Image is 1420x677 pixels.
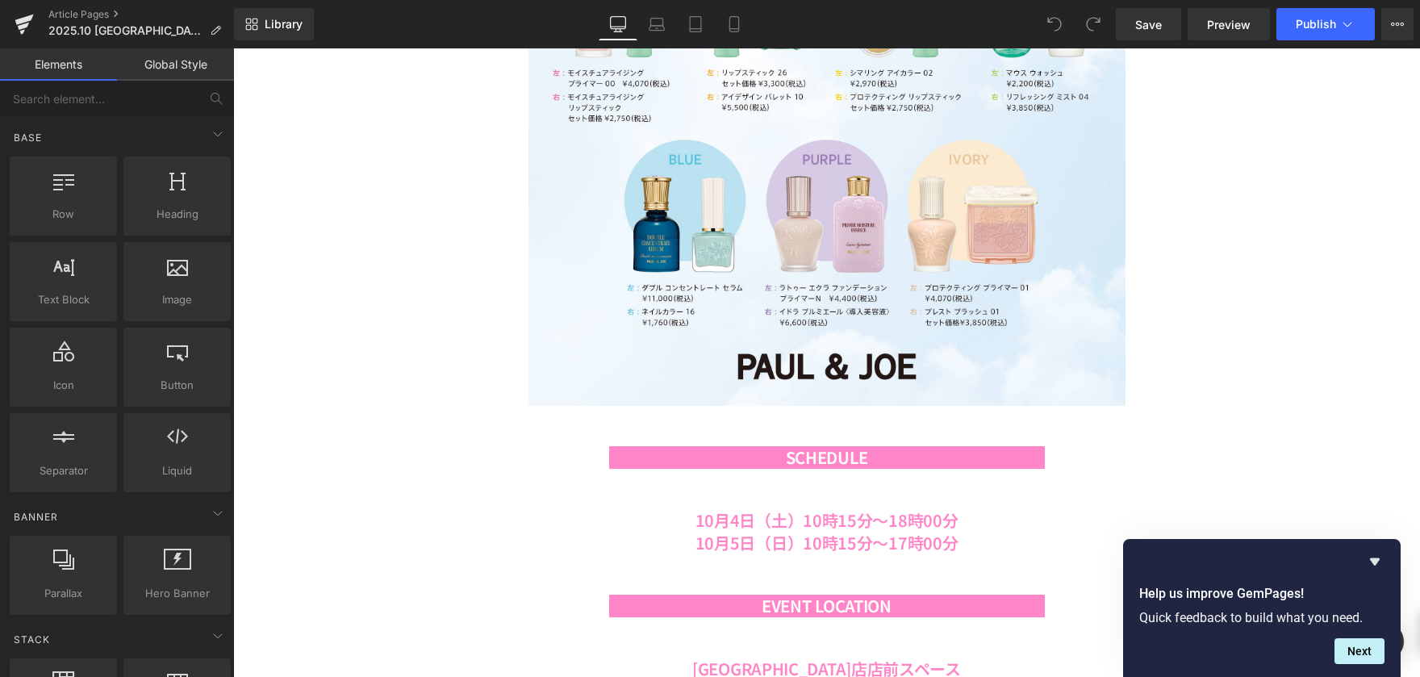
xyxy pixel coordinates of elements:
span: Hero Banner [128,585,226,602]
b: 10月5日（日）10時15分～17時00分 [462,483,725,506]
a: Laptop [637,8,676,40]
a: Preview [1188,8,1270,40]
a: Tablet [676,8,715,40]
button: Undo [1038,8,1071,40]
button: Next question [1334,638,1384,664]
span: Stack [12,632,52,647]
span: Publish [1296,18,1336,31]
span: Icon [15,377,112,394]
b: EVENT LOCATION [528,545,658,569]
a: New Library [234,8,314,40]
span: Banner [12,509,60,524]
button: More [1381,8,1414,40]
span: Liquid [128,462,226,479]
button: Hide survey [1365,552,1384,571]
span: Image [128,291,226,308]
span: Preview [1207,16,1251,33]
p: Quick feedback to build what you need. [1139,610,1384,625]
span: Separator [15,462,112,479]
a: Global Style [117,48,234,81]
span: Heading [128,206,226,223]
a: Mobile [715,8,754,40]
span: Parallax [15,585,112,602]
span: Base [12,130,44,145]
span: 2025.10 [GEOGRAPHIC_DATA]店 COLOR TRIP イベント開催 [48,24,203,37]
button: Publish [1276,8,1375,40]
h2: Help us improve GemPages! [1139,584,1384,604]
span: Library [265,17,303,31]
b: 10月4日（土）10時15分～18時00分 [462,460,725,483]
button: Redo [1077,8,1109,40]
b: SCHEDULE [553,397,635,420]
span: Text Block [15,291,112,308]
span: Row [15,206,112,223]
span: Save [1135,16,1162,33]
div: Help us improve GemPages! [1139,552,1384,664]
a: Article Pages [48,8,234,21]
a: Desktop [599,8,637,40]
span: Button [128,377,226,394]
b: [GEOGRAPHIC_DATA]店店前スペース [459,608,728,632]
